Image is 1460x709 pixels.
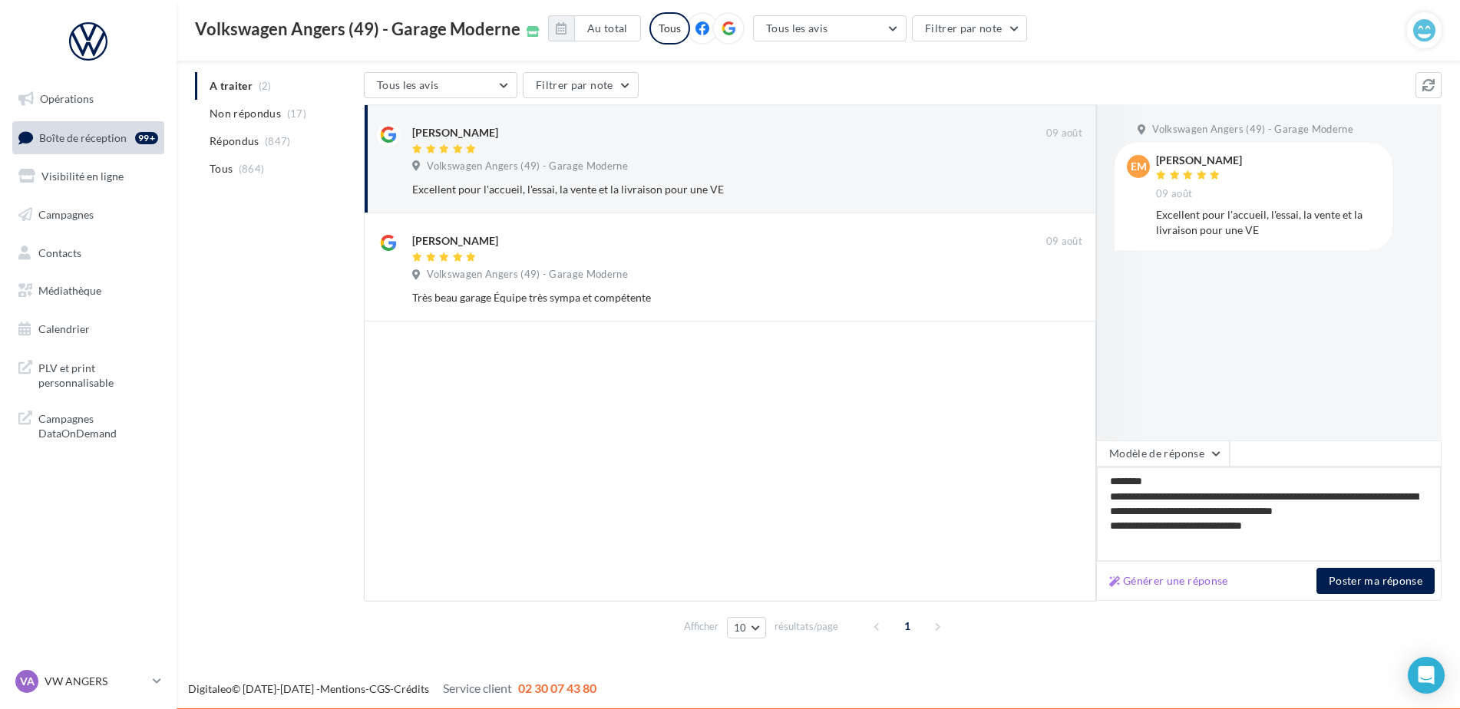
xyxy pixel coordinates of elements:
[364,72,517,98] button: Tous les avis
[239,163,265,175] span: (864)
[548,15,641,41] button: Au total
[1156,155,1242,166] div: [PERSON_NAME]
[320,682,365,695] a: Mentions
[1046,127,1082,140] span: 09 août
[41,170,124,183] span: Visibilité en ligne
[38,408,158,441] span: Campagnes DataOnDemand
[753,15,907,41] button: Tous les avis
[9,121,167,154] a: Boîte de réception99+
[727,617,766,638] button: 10
[394,682,429,695] a: Crédits
[38,322,90,335] span: Calendrier
[265,135,291,147] span: (847)
[1408,657,1445,694] div: Open Intercom Messenger
[377,78,439,91] span: Tous les avis
[1156,207,1380,238] div: Excellent pour l'accueil, l'essai, la vente et la livraison pour une VE
[1156,187,1192,201] span: 09 août
[684,619,718,634] span: Afficher
[412,182,983,197] div: Excellent pour l'accueil, l'essai, la vente et la livraison pour une VE
[1096,440,1230,467] button: Modèle de réponse
[45,674,147,689] p: VW ANGERS
[9,402,167,447] a: Campagnes DataOnDemand
[38,246,81,259] span: Contacts
[1032,179,1082,200] button: Ignorer
[1103,572,1234,590] button: Générer une réponse
[574,15,641,41] button: Au total
[38,358,158,391] span: PLV et print personnalisable
[38,284,101,297] span: Médiathèque
[427,160,628,173] span: Volkswagen Angers (49) - Garage Moderne
[210,106,281,121] span: Non répondus
[9,237,167,269] a: Contacts
[895,614,920,638] span: 1
[1032,287,1082,308] button: Ignorer
[39,130,127,143] span: Boîte de réception
[412,233,498,249] div: [PERSON_NAME]
[195,21,520,38] span: Volkswagen Angers (49) - Garage Moderne
[649,12,690,45] div: Tous
[1131,159,1147,174] span: em
[188,682,596,695] span: © [DATE]-[DATE] - - -
[9,313,167,345] a: Calendrier
[766,21,828,35] span: Tous les avis
[775,619,838,634] span: résultats/page
[20,674,35,689] span: VA
[9,199,167,231] a: Campagnes
[412,290,983,305] div: Très beau garage Équipe très sympa et compétente
[40,92,94,105] span: Opérations
[1046,235,1082,249] span: 09 août
[412,125,498,140] div: [PERSON_NAME]
[734,622,747,634] span: 10
[443,681,512,695] span: Service client
[427,268,628,282] span: Volkswagen Angers (49) - Garage Moderne
[518,681,596,695] span: 02 30 07 43 80
[9,83,167,115] a: Opérations
[1316,568,1435,594] button: Poster ma réponse
[523,72,639,98] button: Filtrer par note
[9,275,167,307] a: Médiathèque
[210,134,259,149] span: Répondus
[135,132,158,144] div: 99+
[12,667,164,696] a: VA VW ANGERS
[912,15,1028,41] button: Filtrer par note
[1152,123,1353,137] span: Volkswagen Angers (49) - Garage Moderne
[188,682,232,695] a: Digitaleo
[38,208,94,221] span: Campagnes
[9,160,167,193] a: Visibilité en ligne
[9,351,167,397] a: PLV et print personnalisable
[369,682,390,695] a: CGS
[210,161,233,176] span: Tous
[287,107,306,120] span: (17)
